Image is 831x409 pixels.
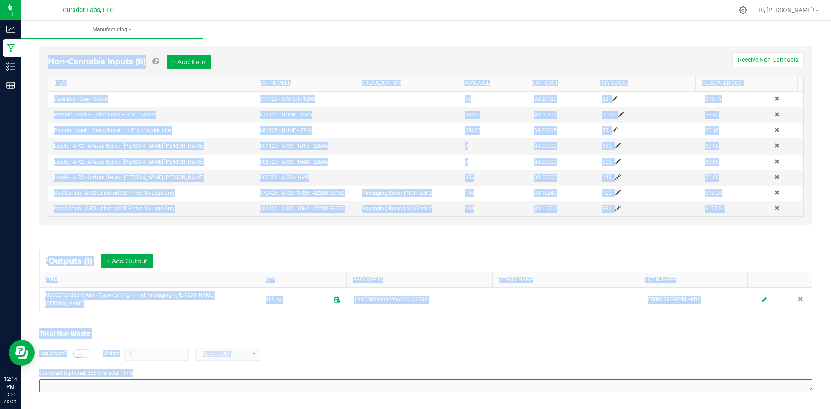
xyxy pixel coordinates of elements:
[103,350,120,357] label: Weight
[266,293,282,306] span: 989 ea
[354,296,428,304] span: 1A40C0300002906000166988
[534,96,557,102] span: $0.20180
[266,277,343,283] a: QTYSortable
[330,293,344,306] span: Package timestamp is valid
[534,127,557,133] span: $0.00215
[260,80,351,87] a: LOT NUMBERSortable
[602,96,609,102] span: 83
[465,96,471,102] span: 55
[260,143,328,149] span: 061125 - AIRO - 1615 - 52646
[21,26,203,33] span: Manufacturing
[63,6,114,14] span: Curador Labs, LLC
[9,340,35,366] iframe: Resource center
[465,174,474,180] span: 356
[705,190,722,196] span: $18.24
[6,25,15,34] inline-svg: Analytics
[534,174,557,180] span: $0.00000
[4,375,17,399] p: 12:14 PM CDT
[600,80,692,87] a: QTY TO USESortable
[702,80,760,87] a: Allocated CostSortable
[602,112,615,118] span: 1072
[465,143,468,149] span: 0
[152,57,159,66] a: Add Non-Cannabis items that were also consumed in the run (e.g. gloves and packaging); Also add N...
[534,159,557,165] span: $0.00000
[54,190,175,196] span: Cart Carton - AIRO Universal CR Prime No Logo Grey
[705,127,719,133] span: $0.18
[362,190,432,196] span: Packaging Room | NCI Rack 2
[602,190,612,196] span: 100
[465,112,480,118] span: 30391
[260,190,345,196] span: 072425 - AIRO - 1709 - 42288-38150
[55,80,249,87] a: ITEMSortable
[705,174,719,180] span: $0.00
[534,112,557,118] span: $0.00319
[362,80,454,87] a: AREA/LOCATIONSortable
[705,143,719,149] span: $0.00
[260,96,315,102] span: 011425 - XINHUI - 1290
[465,127,480,133] span: 35622
[4,399,17,405] p: 09/23
[738,6,748,14] div: Manage settings
[6,44,15,52] inline-svg: Manufacturing
[534,143,557,149] span: $0.00000
[602,206,612,212] span: 889
[54,112,156,118] span: Product Label – Compliance – 3” x 1" White
[534,190,557,196] span: $0.18240
[705,206,725,212] span: $105.84
[464,80,522,87] a: AVAILABLESortable
[465,206,474,212] span: 900
[534,206,557,212] span: $0.11906
[260,174,309,180] span: 062725 - AIRO - 1648
[54,159,204,165] span: Labels - AIRO - Artisan Series - [PERSON_NAME] [PERSON_NAME]
[602,174,612,180] span: 149
[362,206,432,212] span: Packaging Room | NCI Rack 2
[54,143,204,149] span: Labels - AIRO - Artisan Series - [PERSON_NAME] [PERSON_NAME]
[465,190,474,196] span: 100
[705,159,719,165] span: $0.00
[6,62,15,71] inline-svg: Inventory
[705,96,722,102] span: $16.75
[39,328,812,339] div: Total Run Waste
[602,143,612,149] span: 335
[54,174,204,180] span: Labels - AIRO - Artisan Series - [PERSON_NAME] [PERSON_NAME]
[260,159,328,165] span: 062725 - AIRO - 1648 - 52646
[260,127,312,133] span: 081525 - ULINE - 1741
[770,80,794,87] a: Sortable
[46,277,255,283] a: ITEMSortable
[39,369,133,377] label: Comment (optional, 255 character limit)
[602,127,609,133] span: 83
[48,57,146,66] span: Non-Cannabis Inputs (8)
[167,55,211,69] button: + Add Item
[645,277,744,283] a: LOT NUMBERSortable
[40,288,261,311] td: M00001218637: Airo - Vape Cart 1g - Final Packaging - [PERSON_NAME] [PERSON_NAME]
[101,254,153,268] button: + Add Output
[758,6,815,13] span: Hi, [PERSON_NAME]!
[54,127,172,133] span: Product Label – Compliance – 1.5” x 1" white label
[260,206,345,212] span: 050125 - AIRO - 1564 - 42288-38150
[499,277,635,283] a: STRAIN NAMESortable
[602,159,612,165] span: 505
[260,112,312,118] span: 033125 - ULINE - 1515
[465,159,468,165] span: 0
[54,206,175,212] span: Cart Carton - AIRO Universal CR Prime No Logo Grey
[21,21,203,39] a: Manufacturing
[6,81,15,90] inline-svg: Reports
[353,277,489,283] a: PACKAGE IDSortable
[732,52,804,67] button: Receive Non-Cannabis
[643,288,753,311] td: 250825BDBRYBLARDC
[705,112,719,118] span: $3.42
[48,256,101,266] span: Outputs (1)
[755,277,803,283] a: Sortable
[39,350,67,357] label: Log Waste?
[54,96,108,102] span: Case Box - Grey - 5x5x6
[532,80,590,87] a: Unit CostSortable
